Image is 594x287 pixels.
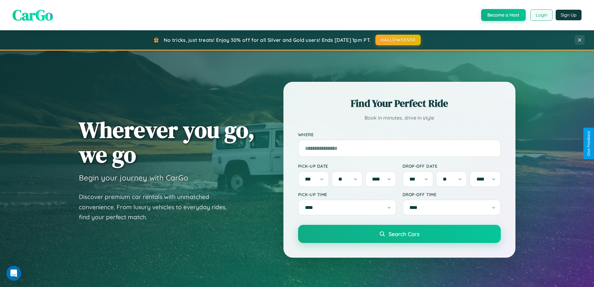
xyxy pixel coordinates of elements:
[298,113,501,122] p: Book in minutes, drive in style
[298,225,501,243] button: Search Cars
[298,96,501,110] h2: Find Your Perfect Ride
[6,266,21,281] iframe: Intercom live chat
[12,5,53,25] span: CarGo
[530,9,553,21] button: Login
[403,163,501,169] label: Drop-off Date
[79,173,188,182] h3: Begin your journey with CarGo
[164,37,371,43] span: No tricks, just treats! Enjoy 30% off for all Silver and Gold users! Ends [DATE] 1pm PT.
[389,230,419,237] span: Search Cars
[587,131,591,156] div: Give Feedback
[79,117,255,167] h1: Wherever you go, we go
[298,132,501,137] label: Where
[298,192,396,197] label: Pick-up Time
[481,9,526,21] button: Become a Host
[556,10,582,20] button: Sign Up
[79,192,235,222] p: Discover premium car rentals with unmatched convenience. From luxury vehicles to everyday rides, ...
[403,192,501,197] label: Drop-off Time
[298,163,396,169] label: Pick-up Date
[375,35,421,45] button: HALLOWEEN30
